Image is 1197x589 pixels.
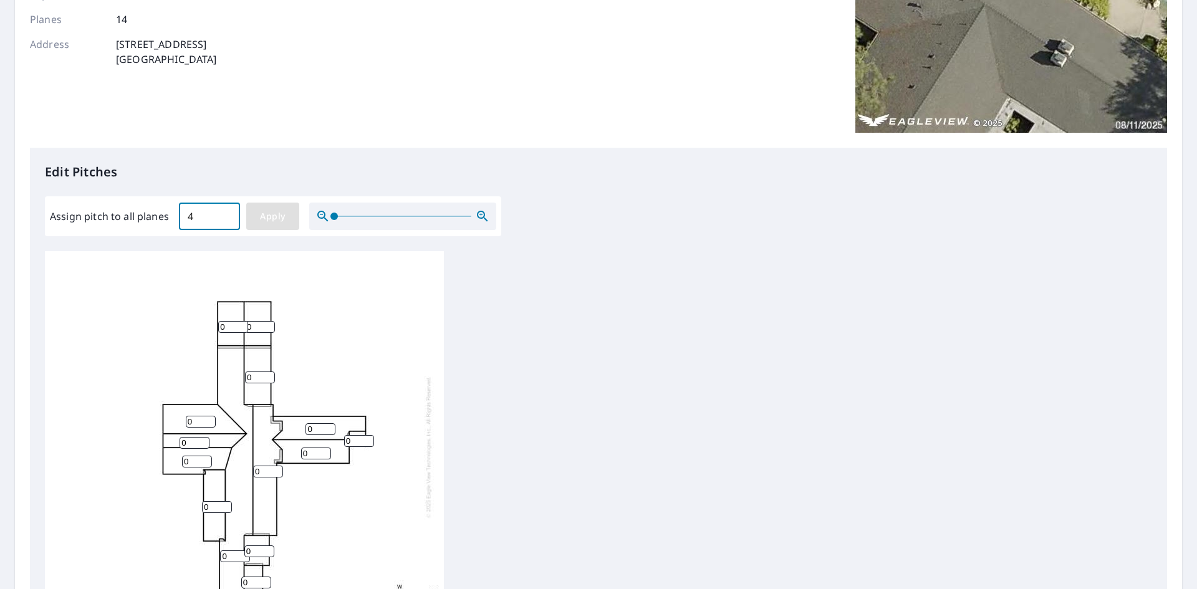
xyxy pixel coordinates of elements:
p: Edit Pitches [45,163,1152,181]
input: 00.0 [179,199,240,234]
label: Assign pitch to all planes [50,209,169,224]
button: Apply [246,203,299,230]
span: Apply [256,209,289,224]
p: [STREET_ADDRESS] [GEOGRAPHIC_DATA] [116,37,217,67]
p: Address [30,37,105,67]
p: 14 [116,12,127,27]
p: Planes [30,12,105,27]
